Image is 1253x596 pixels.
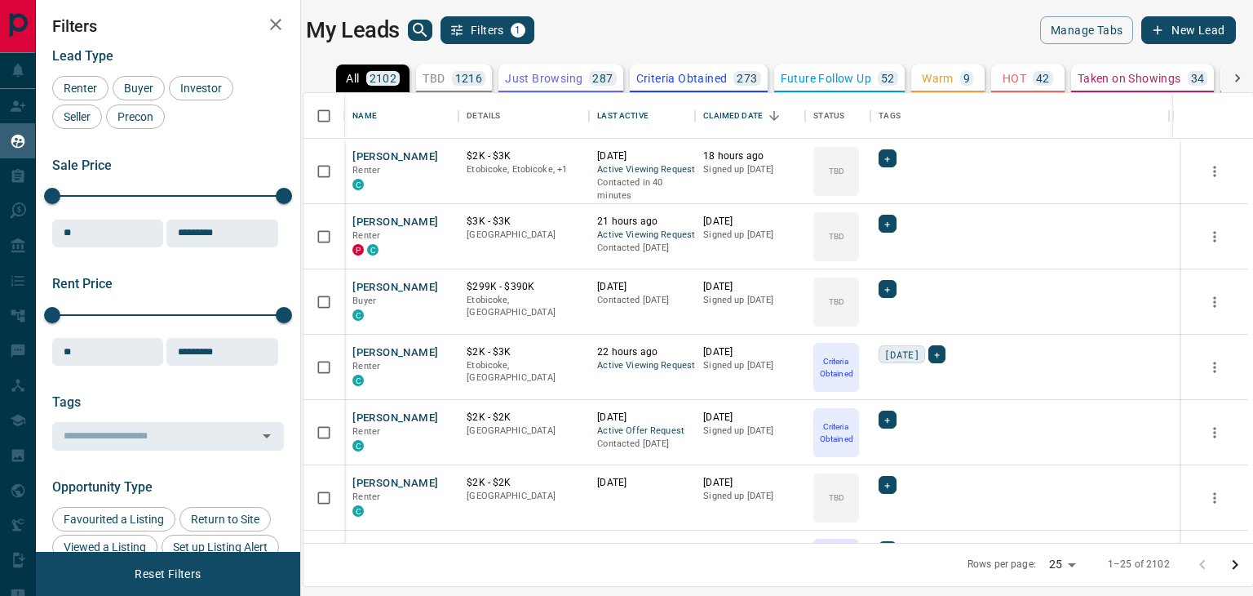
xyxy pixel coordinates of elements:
[1191,73,1205,84] p: 34
[967,558,1036,572] p: Rows per page:
[703,280,797,294] p: [DATE]
[352,309,364,321] div: condos.ca
[467,476,581,490] p: $2K - $2K
[703,411,797,425] p: [DATE]
[1202,290,1227,314] button: more
[352,505,364,517] div: condos.ca
[703,425,797,438] p: Signed up [DATE]
[124,560,211,588] button: Reset Filters
[597,294,687,307] p: Contacted [DATE]
[58,513,170,526] span: Favourited a Listing
[1202,225,1227,249] button: more
[512,24,524,36] span: 1
[829,230,844,242] p: TBD
[737,73,757,84] p: 273
[52,16,284,36] h2: Filters
[815,420,857,445] p: Criteria Obtained
[408,20,432,41] button: search button
[879,149,896,167] div: +
[636,73,728,84] p: Criteria Obtained
[879,411,896,429] div: +
[1036,73,1050,84] p: 42
[1202,159,1227,184] button: more
[592,73,613,84] p: 287
[352,345,438,361] button: [PERSON_NAME]
[352,280,438,296] button: [PERSON_NAME]
[597,229,687,242] span: Active Viewing Request
[884,411,890,428] span: +
[467,411,581,425] p: $2K - $2K
[255,425,278,447] button: Open
[829,491,844,504] p: TBD
[879,476,896,494] div: +
[441,16,534,44] button: Filters1
[106,105,165,129] div: Precon
[352,179,364,190] div: condos.ca
[1003,73,1026,84] p: HOT
[703,476,797,490] p: [DATE]
[813,93,844,139] div: Status
[467,149,581,163] p: $2K - $3K
[352,361,380,371] span: Renter
[928,345,945,363] div: +
[52,479,153,495] span: Opportunity Type
[423,73,445,84] p: TBD
[934,346,940,362] span: +
[367,244,379,256] div: condos.ca
[52,507,175,532] div: Favourited a Listing
[1219,549,1251,581] button: Go to next page
[162,535,279,559] div: Set up Listing Alert
[1108,558,1170,572] p: 1–25 of 2102
[52,276,113,291] span: Rent Price
[597,176,687,202] p: Contacted in 40 minutes
[597,163,687,177] span: Active Viewing Request
[52,394,81,410] span: Tags
[884,346,919,362] span: [DATE]
[703,215,797,229] p: [DATE]
[597,411,687,425] p: [DATE]
[884,216,890,232] span: +
[703,541,797,555] p: [DATE]
[467,294,581,319] p: Etobicoke, [GEOGRAPHIC_DATA]
[58,82,103,95] span: Renter
[703,149,797,163] p: 18 hours ago
[597,149,687,163] p: [DATE]
[870,93,1169,139] div: Tags
[344,93,458,139] div: Name
[352,541,449,557] button: Batbold Otgonbayar
[703,345,797,359] p: [DATE]
[597,215,687,229] p: 21 hours ago
[467,93,500,139] div: Details
[352,93,377,139] div: Name
[879,93,901,139] div: Tags
[467,359,581,385] p: Etobicoke, [GEOGRAPHIC_DATA]
[922,73,954,84] p: Warm
[167,540,273,554] span: Set up Listing Alert
[879,215,896,233] div: +
[175,82,228,95] span: Investor
[597,425,687,438] span: Active Offer Request
[352,375,364,386] div: condos.ca
[703,359,797,372] p: Signed up [DATE]
[884,281,890,297] span: +
[467,229,581,242] p: [GEOGRAPHIC_DATA]
[597,345,687,359] p: 22 hours ago
[829,165,844,177] p: TBD
[695,93,805,139] div: Claimed Date
[52,76,108,100] div: Renter
[467,345,581,359] p: $2K - $3K
[352,215,438,230] button: [PERSON_NAME]
[597,476,687,490] p: [DATE]
[597,93,648,139] div: Last Active
[597,359,687,373] span: Active Viewing Request
[703,163,797,176] p: Signed up [DATE]
[597,541,687,555] p: [DATE]
[1040,16,1133,44] button: Manage Tabs
[352,411,438,426] button: [PERSON_NAME]
[467,425,581,438] p: [GEOGRAPHIC_DATA]
[505,73,582,84] p: Just Browsing
[352,440,364,451] div: condos.ca
[352,149,438,165] button: [PERSON_NAME]
[467,541,581,555] p: $3K - $3K
[352,244,364,256] div: property.ca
